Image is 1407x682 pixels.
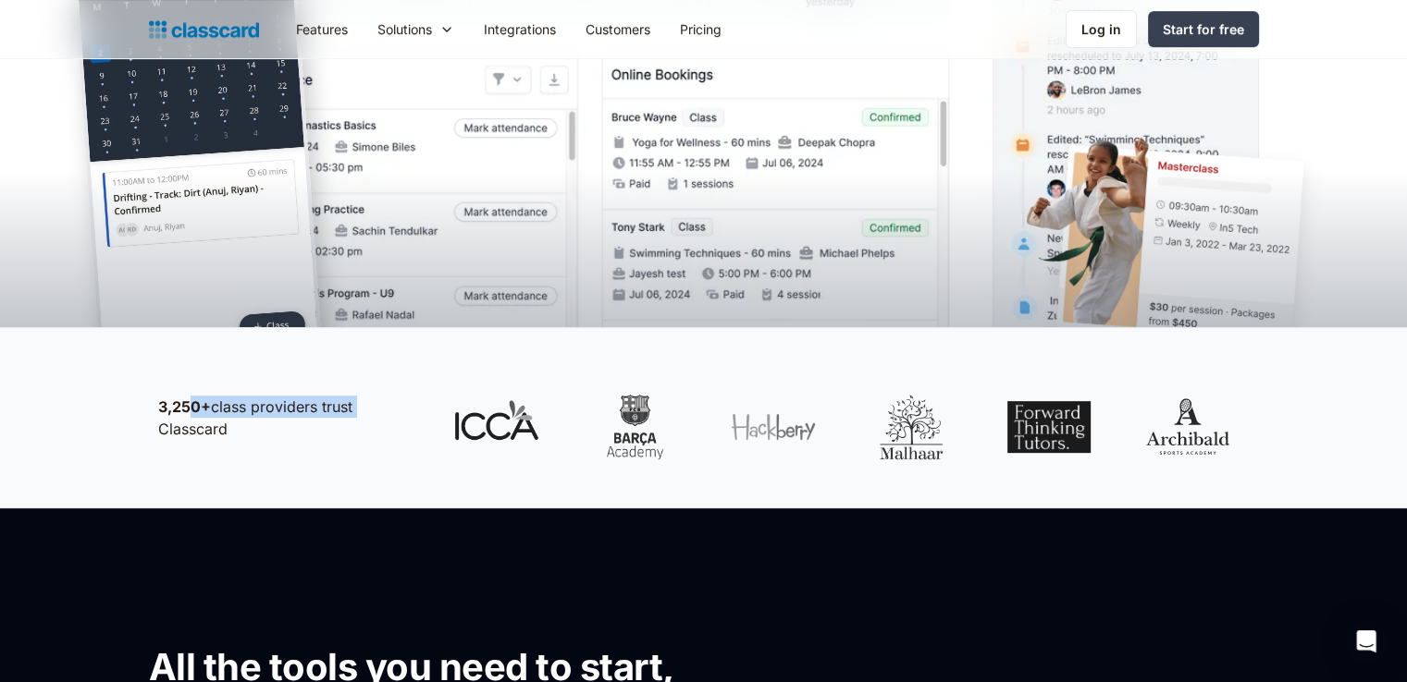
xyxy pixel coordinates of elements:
[1066,10,1137,48] a: Log in
[363,8,469,50] div: Solutions
[281,8,363,50] a: Features
[149,17,259,43] a: home
[377,19,432,39] div: Solutions
[1344,619,1388,664] div: Open Intercom Messenger
[1148,11,1259,47] a: Start for free
[158,397,211,416] strong: 3,250+
[158,396,417,440] p: class providers trust Classcard
[1081,19,1121,39] div: Log in
[571,8,665,50] a: Customers
[665,8,736,50] a: Pricing
[1163,19,1244,39] div: Start for free
[469,8,571,50] a: Integrations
